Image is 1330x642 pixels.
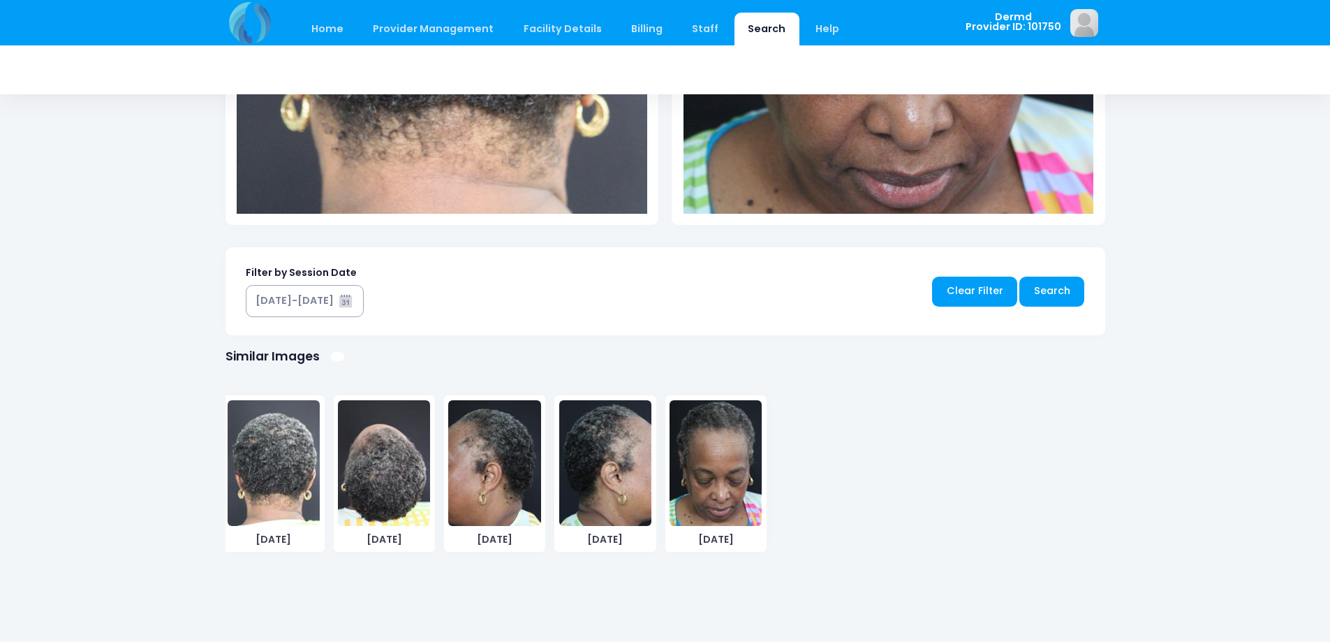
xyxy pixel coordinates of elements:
[448,532,540,547] span: [DATE]
[670,532,762,547] span: [DATE]
[448,400,540,526] img: image
[679,13,732,45] a: Staff
[228,400,320,526] img: image
[617,13,676,45] a: Billing
[228,532,320,547] span: [DATE]
[246,265,357,280] label: Filter by Session Date
[510,13,615,45] a: Facility Details
[226,349,320,364] h1: Similar Images
[734,13,799,45] a: Search
[801,13,852,45] a: Help
[338,532,430,547] span: [DATE]
[360,13,508,45] a: Provider Management
[932,277,1017,307] a: Clear Filter
[559,532,651,547] span: [DATE]
[338,400,430,526] img: image
[298,13,357,45] a: Home
[256,293,334,308] div: [DATE]-[DATE]
[559,400,651,526] img: image
[670,400,762,526] img: image
[1019,277,1084,307] a: Search
[1070,9,1098,37] img: image
[966,12,1061,32] span: Dermd Provider ID: 101750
